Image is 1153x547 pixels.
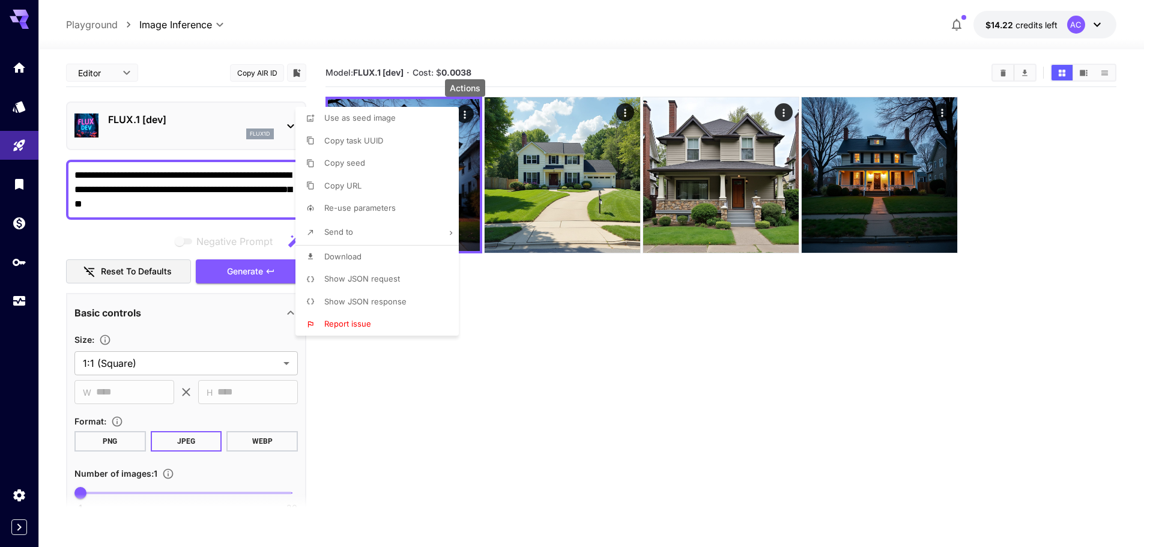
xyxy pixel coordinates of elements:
span: Use as seed image [324,113,396,122]
div: Actions [445,79,485,97]
span: Report issue [324,319,371,328]
span: Copy task UUID [324,136,383,145]
span: Send to [324,227,353,237]
span: Download [324,252,362,261]
span: Re-use parameters [324,203,396,213]
span: Show JSON request [324,274,400,283]
span: Show JSON response [324,297,407,306]
span: Copy URL [324,181,362,190]
span: Copy seed [324,158,365,168]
